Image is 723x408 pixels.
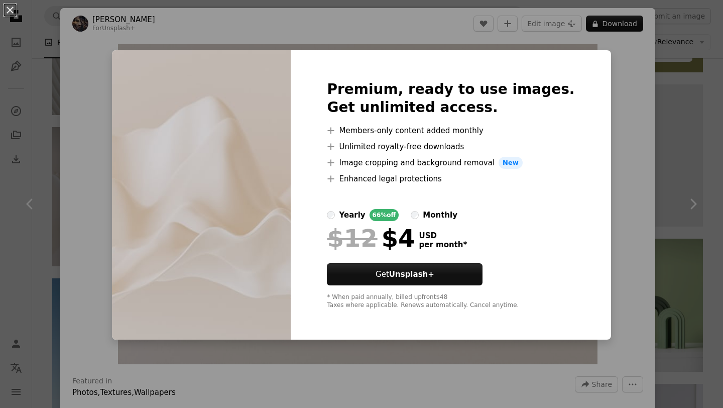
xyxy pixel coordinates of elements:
button: GetUnsplash+ [327,263,483,285]
div: * When paid annually, billed upfront $48 Taxes where applicable. Renews automatically. Cancel any... [327,293,574,310]
li: Enhanced legal protections [327,173,574,185]
li: Unlimited royalty-free downloads [327,141,574,153]
span: USD [419,231,467,240]
img: premium_photo-1667587245819-2bea7a93e7a1 [112,50,291,340]
div: yearly [339,209,365,221]
li: Image cropping and background removal [327,157,574,169]
span: $12 [327,225,377,251]
div: 66% off [370,209,399,221]
strong: Unsplash+ [389,270,434,279]
span: New [499,157,523,169]
div: monthly [423,209,457,221]
input: yearly66%off [327,211,335,219]
div: $4 [327,225,415,251]
input: monthly [411,211,419,219]
span: per month * [419,240,467,249]
h2: Premium, ready to use images. Get unlimited access. [327,80,574,117]
li: Members-only content added monthly [327,125,574,137]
